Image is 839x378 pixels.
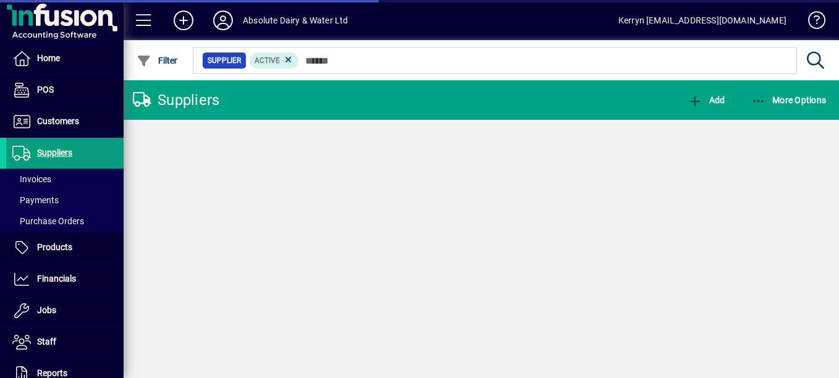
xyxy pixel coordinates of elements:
button: Filter [133,49,181,72]
button: Add [685,89,728,111]
a: Knowledge Base [799,2,824,43]
button: Profile [203,9,243,31]
span: Add [688,95,725,105]
button: More Options [748,89,830,111]
mat-chip: Activation Status: Active [250,52,299,69]
span: POS [37,85,54,94]
span: Home [37,53,60,63]
span: Staff [37,337,56,346]
a: Purchase Orders [6,211,124,232]
span: Invoices [12,174,51,184]
a: Products [6,232,124,263]
a: POS [6,75,124,106]
span: Filter [137,56,178,65]
span: Supplier [208,54,241,67]
a: Jobs [6,295,124,326]
span: Products [37,242,72,252]
span: Suppliers [37,148,72,157]
span: Payments [12,195,59,205]
span: Reports [37,368,67,378]
span: Jobs [37,305,56,315]
a: Home [6,43,124,74]
a: Invoices [6,169,124,190]
span: Purchase Orders [12,216,84,226]
div: Suppliers [133,90,219,110]
span: Financials [37,274,76,283]
div: Absolute Dairy & Water Ltd [243,10,348,30]
a: Staff [6,327,124,358]
div: Kerryn [EMAIL_ADDRESS][DOMAIN_NAME] [618,10,786,30]
span: Customers [37,116,79,126]
span: More Options [751,95,827,105]
a: Customers [6,106,124,137]
span: Active [255,56,280,65]
button: Add [164,9,203,31]
a: Payments [6,190,124,211]
a: Financials [6,264,124,295]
